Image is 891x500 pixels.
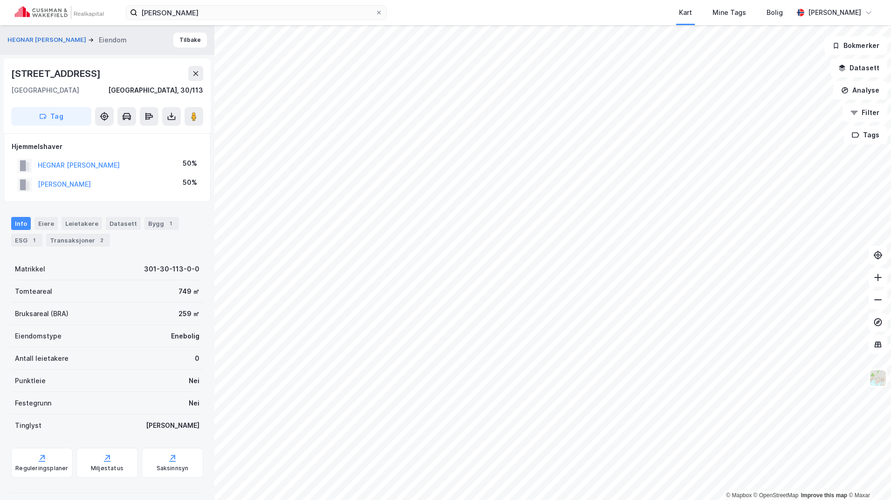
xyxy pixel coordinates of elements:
[34,217,58,230] div: Eiere
[824,36,887,55] button: Bokmerker
[830,59,887,77] button: Datasett
[808,7,861,18] div: [PERSON_NAME]
[195,353,199,364] div: 0
[166,219,175,228] div: 1
[144,217,179,230] div: Bygg
[15,308,69,319] div: Bruksareal (BRA)
[15,375,46,386] div: Punktleie
[11,66,103,81] div: [STREET_ADDRESS]
[801,492,847,499] a: Improve this map
[11,85,79,96] div: [GEOGRAPHIC_DATA]
[171,331,199,342] div: Enebolig
[146,420,199,431] div: [PERSON_NAME]
[15,353,69,364] div: Antall leietakere
[15,465,68,472] div: Reguleringsplaner
[15,420,41,431] div: Tinglyst
[844,455,891,500] div: Kontrollprogram for chat
[754,492,799,499] a: OpenStreetMap
[11,107,91,126] button: Tag
[62,217,102,230] div: Leietakere
[108,85,203,96] div: [GEOGRAPHIC_DATA], 30/113
[189,375,199,386] div: Nei
[7,35,88,45] button: HEGNAR [PERSON_NAME]
[713,7,746,18] div: Mine Tags
[679,7,692,18] div: Kart
[99,34,127,46] div: Eiendom
[183,158,197,169] div: 50%
[91,465,123,472] div: Miljøstatus
[157,465,189,472] div: Saksinnsyn
[29,236,39,245] div: 1
[12,141,203,152] div: Hjemmelshaver
[173,33,207,47] button: Tilbake
[844,126,887,144] button: Tags
[15,264,45,275] div: Matrikkel
[97,236,106,245] div: 2
[189,398,199,409] div: Nei
[178,308,199,319] div: 259 ㎡
[726,492,752,499] a: Mapbox
[144,264,199,275] div: 301-30-113-0-0
[11,217,31,230] div: Info
[15,6,103,19] img: cushman-wakefield-realkapital-logo.202ea83816669bd177139c58696a8fa1.svg
[844,455,891,500] iframe: Chat Widget
[843,103,887,122] button: Filter
[183,177,197,188] div: 50%
[15,331,62,342] div: Eiendomstype
[767,7,783,18] div: Bolig
[15,398,51,409] div: Festegrunn
[869,369,887,387] img: Z
[46,234,110,247] div: Transaksjoner
[106,217,141,230] div: Datasett
[137,6,375,20] input: Søk på adresse, matrikkel, gårdeiere, leietakere eller personer
[15,286,52,297] div: Tomteareal
[833,81,887,100] button: Analyse
[178,286,199,297] div: 749 ㎡
[11,234,42,247] div: ESG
